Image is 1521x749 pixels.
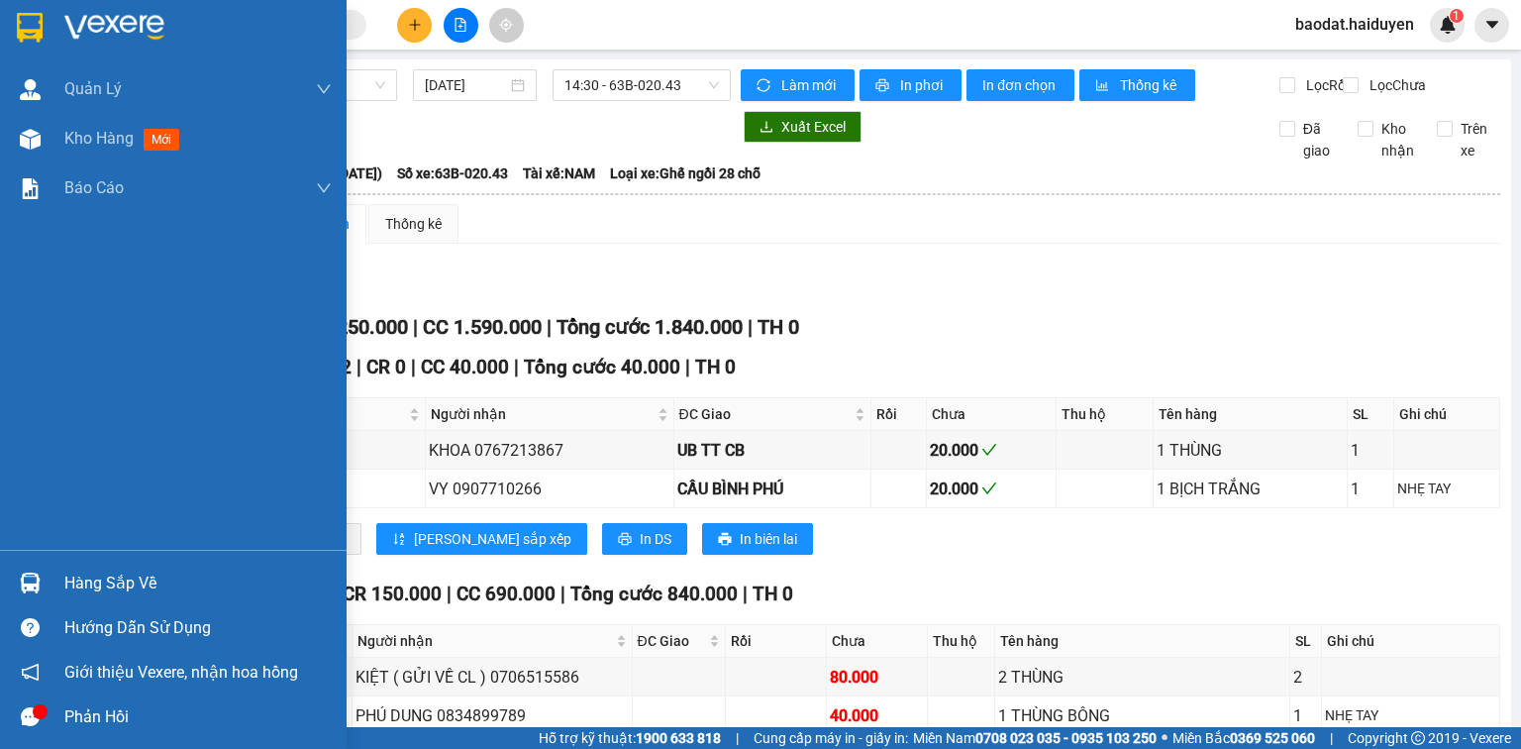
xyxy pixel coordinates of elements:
button: printerIn DS [602,523,687,555]
span: down [316,180,332,196]
span: down [316,81,332,97]
img: warehouse-icon [20,573,41,593]
button: syncLàm mới [741,69,855,101]
span: | [413,315,418,339]
span: | [447,583,452,605]
span: Thống kê [1120,74,1179,96]
span: notification [21,663,40,682]
span: CR 0 [366,356,406,378]
th: Chưa [827,625,928,658]
div: PHÚ DUNG 0834899789 [355,703,628,728]
span: Tổng cước 40.000 [524,356,680,378]
span: CC 40.000 [421,356,509,378]
div: UB TT CB [677,438,867,463]
div: 20.000 [930,438,1053,463]
span: | [748,315,753,339]
div: KIỆT ( GỬI VỀ CL ) 0706515586 [355,665,628,690]
span: Tài xế: NAM [523,162,595,184]
div: 2 THÙNG [998,665,1286,690]
span: 14:30 - 63B-020.43 [564,70,720,100]
span: Đã giao [1295,118,1344,161]
input: 15/08/2025 [425,74,506,96]
button: bar-chartThống kê [1079,69,1195,101]
span: Báo cáo [64,175,124,200]
span: 1 [1453,9,1460,23]
div: 40.000 [830,703,924,728]
span: ĐC Giao [679,403,851,425]
div: 1 THÙNG [1157,438,1344,463]
div: NHẸ TAY [1325,704,1495,726]
span: In phơi [900,74,946,96]
span: | [411,356,416,378]
span: | [743,583,748,605]
span: ĐC Giao [638,630,706,652]
div: Hàng sắp về [64,569,332,598]
span: message [21,707,40,726]
span: printer [718,532,732,548]
span: Số xe: 63B-020.43 [397,162,508,184]
img: warehouse-icon [20,129,41,150]
span: plus [408,18,422,32]
span: | [514,356,519,378]
button: downloadXuất Excel [744,111,862,143]
div: 1 [1351,477,1390,501]
div: 80.000 [830,665,924,690]
span: Giới thiệu Vexere, nhận hoa hồng [64,660,298,685]
div: 1 THÙNG BÔNG [998,703,1286,728]
span: Lọc Rồi [1298,74,1352,96]
span: TH 0 [753,583,793,605]
button: sort-ascending[PERSON_NAME] sắp xếp [376,523,587,555]
span: CC 1.590.000 [423,315,542,339]
img: warehouse-icon [20,79,41,100]
span: download [760,120,773,136]
th: Thu hộ [928,625,995,658]
span: In biên lai [740,528,797,550]
span: | [547,315,552,339]
span: In đơn chọn [982,74,1059,96]
th: Rồi [871,398,927,431]
button: aim [489,8,524,43]
img: solution-icon [20,178,41,199]
th: Rồi [726,625,827,658]
div: 1 BỊCH TRẮNG [1157,477,1344,501]
span: Miền Nam [913,727,1157,749]
th: Tên hàng [1154,398,1348,431]
span: sort-ascending [392,532,406,548]
span: [PERSON_NAME] sắp xếp [414,528,571,550]
div: VY 0907710266 [429,477,669,501]
div: 20.000 [930,477,1053,501]
span: question-circle [21,618,40,637]
button: printerIn biên lai [702,523,813,555]
span: Làm mới [781,74,839,96]
span: Xuất Excel [781,116,846,138]
div: Phản hồi [64,702,332,732]
span: CR 250.000 [306,315,408,339]
span: copyright [1411,731,1425,745]
span: Lọc Chưa [1362,74,1429,96]
div: CẦU BÌNH PHÚ [677,477,867,501]
div: KHOA 0767213867 [429,438,669,463]
span: mới [144,129,179,151]
span: printer [618,532,632,548]
span: baodat.haiduyen [1279,12,1430,37]
span: Trên xe [1453,118,1501,161]
span: | [685,356,690,378]
div: 1 [1293,703,1319,728]
span: Người nhận [357,630,611,652]
th: Thu hộ [1057,398,1154,431]
th: SL [1348,398,1394,431]
button: printerIn phơi [860,69,962,101]
span: check [981,481,997,496]
th: SL [1290,625,1323,658]
span: bar-chart [1095,78,1112,94]
button: caret-down [1474,8,1509,43]
span: | [736,727,739,749]
span: TH 0 [758,315,799,339]
span: printer [875,78,892,94]
strong: 0369 525 060 [1230,730,1315,746]
span: TH 0 [695,356,736,378]
span: check [981,442,997,458]
span: Loại xe: Ghế ngồi 28 chỗ [610,162,760,184]
span: caret-down [1483,16,1501,34]
span: aim [499,18,513,32]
